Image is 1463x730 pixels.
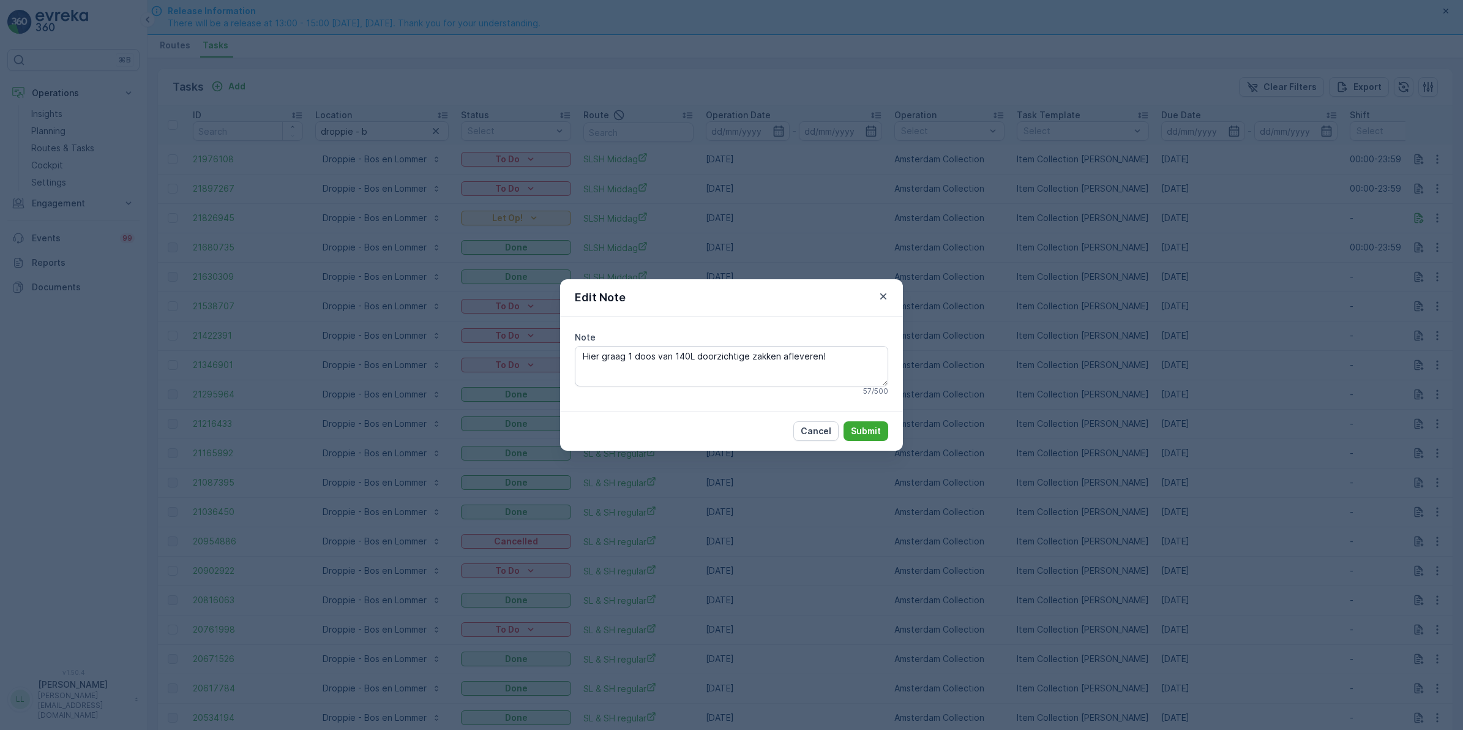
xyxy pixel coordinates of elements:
button: Cancel [793,421,839,441]
p: Cancel [801,425,831,437]
p: Edit Note [575,289,626,306]
p: 57 / 500 [863,386,888,396]
button: Submit [844,421,888,441]
label: Note [575,332,596,342]
p: Submit [851,425,881,437]
textarea: Hier graag 1 doos van 140L doorzichtige zakken afleveren! [575,346,888,386]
